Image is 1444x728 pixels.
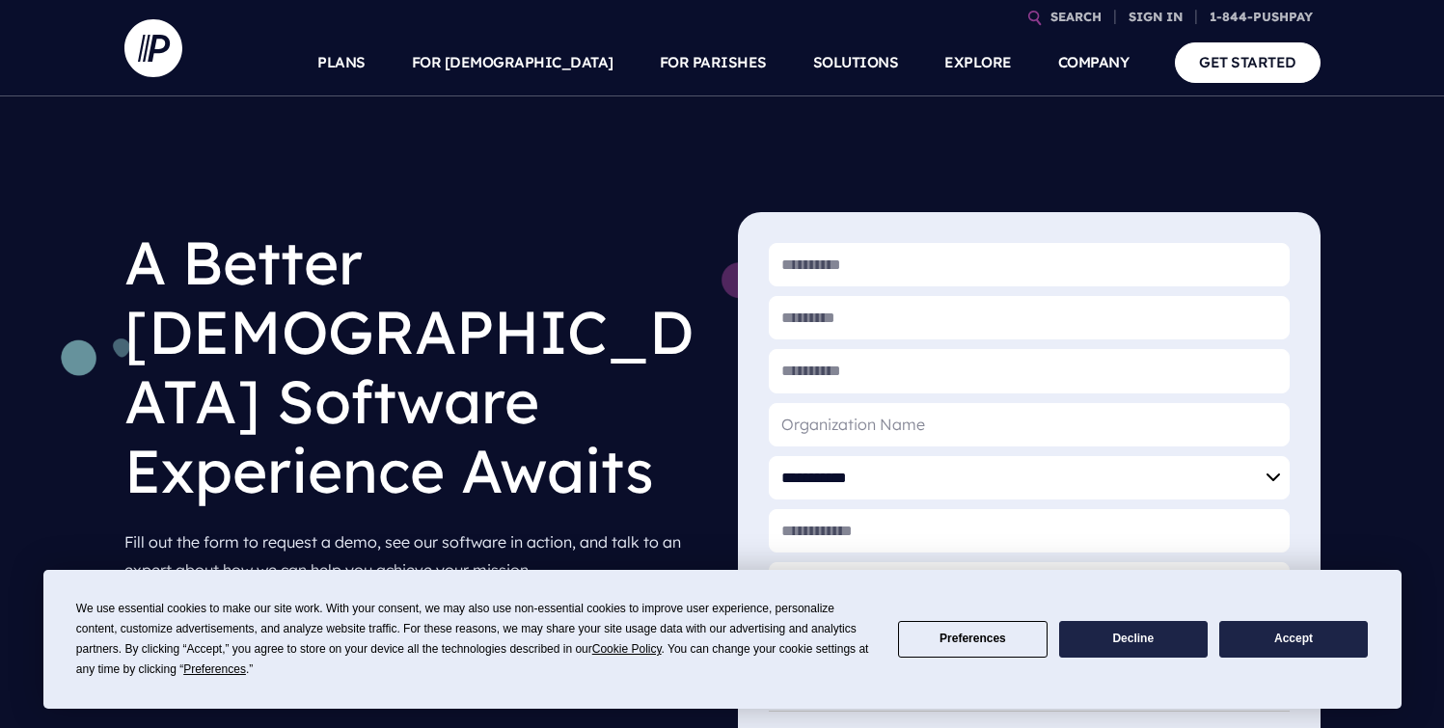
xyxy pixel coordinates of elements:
a: FOR [DEMOGRAPHIC_DATA] [412,29,613,96]
span: Cookie Policy [592,642,662,656]
button: Preferences [898,621,1047,659]
a: PLANS [317,29,366,96]
h1: A Better [DEMOGRAPHIC_DATA] Software Experience Awaits [124,212,707,521]
p: Fill out the form to request a demo, see our software in action, and talk to an expert about how ... [124,521,707,592]
span: Preferences [183,662,246,676]
a: GET STARTED [1175,42,1321,82]
button: Decline [1059,621,1208,659]
div: Cookie Consent Prompt [43,570,1402,709]
a: SOLUTIONS [813,29,899,96]
a: FOR PARISHES [660,29,767,96]
a: COMPANY [1058,29,1130,96]
button: Accept [1219,621,1368,659]
div: We use essential cookies to make our site work. With your consent, we may also use non-essential ... [76,599,875,680]
a: EXPLORE [944,29,1012,96]
input: Organization Name [769,403,1290,446]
